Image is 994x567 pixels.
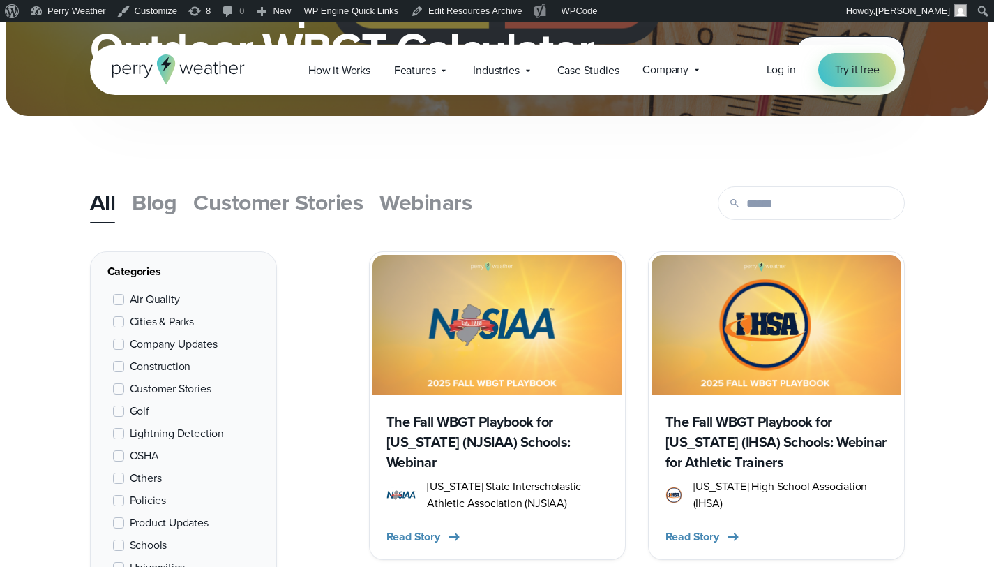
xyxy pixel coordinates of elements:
[296,56,382,84] a: How it Works
[795,36,904,71] a: Read More
[648,251,905,560] a: IHSA WBGT playbook The Fall WBGT Playbook for [US_STATE] (IHSA) Schools: Webinar for Athletic Tra...
[473,62,519,79] span: Industries
[379,186,472,219] span: Webinars
[193,183,363,222] a: Customer Stories
[386,529,462,545] button: Read Story
[557,62,619,79] span: Case Studies
[652,255,901,395] img: IHSA WBGT playbook
[394,62,436,79] span: Features
[130,492,167,509] span: Policies
[379,183,472,222] a: Webinars
[130,537,167,554] span: Schools
[132,183,176,222] a: Blog
[386,412,608,473] h3: The Fall WBGT Playbook for [US_STATE] (NJSIAA) Schools: Webinar
[767,61,796,78] span: Log in
[130,336,218,353] span: Company Updates
[107,263,259,280] div: Categories
[130,381,211,397] span: Customer Stories
[665,487,682,503] img: Illinois high school association (IHSA)
[130,470,162,487] span: Others
[818,53,896,87] a: Try it free
[665,412,887,473] h3: The Fall WBGT Playbook for [US_STATE] (IHSA) Schools: Webinar for Athletic Trainers
[90,183,116,222] a: All
[130,314,194,330] span: Cities & Parks
[130,425,225,442] span: Lightning Detection
[130,403,149,420] span: Golf
[369,251,626,560] a: NJSIAA WBGT playbook The Fall WBGT Playbook for [US_STATE] (NJSIAA) Schools: Webinar NJSIAA [US_S...
[90,186,116,219] span: All
[130,448,159,464] span: OSHA
[130,515,209,531] span: Product Updates
[665,529,719,545] span: Read Story
[545,56,631,84] a: Case Studies
[308,62,370,79] span: How it Works
[767,61,796,78] a: Log in
[693,478,887,512] span: [US_STATE] High School Association (IHSA)
[372,255,622,395] img: NJSIAA WBGT playbook
[132,186,176,219] span: Blog
[665,529,741,545] button: Read Story
[642,61,688,78] span: Company
[130,358,191,375] span: Construction
[193,186,363,219] span: Customer Stories
[130,291,180,308] span: Air Quality
[386,487,416,503] img: NJSIAA
[386,529,440,545] span: Read Story
[875,6,950,16] span: [PERSON_NAME]
[427,478,608,512] span: [US_STATE] State Interscholastic Athletic Association (NJSIAA)
[835,61,880,78] span: Try it free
